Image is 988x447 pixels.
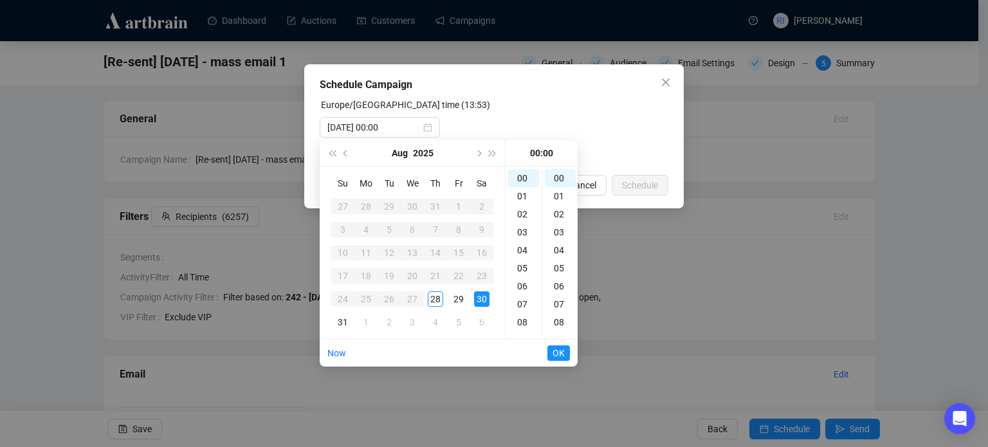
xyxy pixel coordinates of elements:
th: Tu [378,172,401,195]
div: 18 [358,268,374,284]
div: 27 [335,199,351,214]
div: 2 [474,199,489,214]
th: Sa [470,172,493,195]
td: 2025-08-09 [470,218,493,241]
div: 08 [508,313,539,331]
td: 2025-08-03 [331,218,354,241]
td: 2025-08-07 [424,218,447,241]
td: 2025-07-27 [331,195,354,218]
button: OK [547,345,570,361]
div: 01 [508,187,539,205]
div: 24 [335,291,351,307]
div: 9 [474,222,489,237]
div: 11 [358,245,374,260]
div: 05 [545,259,576,277]
td: 2025-08-31 [331,311,354,334]
button: Schedule [612,175,668,196]
div: 5 [381,222,397,237]
label: Europe/Madrid time (13:53) [321,100,490,110]
div: 00 [508,169,539,187]
div: 01 [545,187,576,205]
td: 2025-08-17 [331,264,354,287]
div: 16 [474,245,489,260]
div: 06 [508,277,539,295]
td: 2025-08-01 [447,195,470,218]
div: 28 [428,291,443,307]
td: 2025-08-02 [470,195,493,218]
td: 2025-08-28 [424,287,447,311]
td: 2025-09-02 [378,311,401,334]
div: 31 [428,199,443,214]
div: 03 [508,223,539,241]
div: 00 [545,169,576,187]
div: 02 [545,205,576,223]
td: 2025-07-31 [424,195,447,218]
div: 22 [451,268,466,284]
td: 2025-09-05 [447,311,470,334]
th: Su [331,172,354,195]
div: 02 [508,205,539,223]
div: 07 [508,295,539,313]
button: Choose a year [413,140,434,166]
div: 28 [358,199,374,214]
div: 25 [358,291,374,307]
div: 2 [381,315,397,330]
div: 26 [381,291,397,307]
button: Previous month (PageUp) [339,140,353,166]
div: 30 [405,199,420,214]
td: 2025-07-29 [378,195,401,218]
td: 2025-07-30 [401,195,424,218]
td: 2025-07-28 [354,195,378,218]
td: 2025-08-24 [331,287,354,311]
th: Mo [354,172,378,195]
button: Close [655,72,676,93]
td: 2025-08-22 [447,264,470,287]
div: 12 [381,245,397,260]
div: 1 [358,315,374,330]
div: Schedule Campaign [320,77,668,93]
div: Open Intercom Messenger [944,403,975,434]
div: 7 [428,222,443,237]
td: 2025-08-14 [424,241,447,264]
td: 2025-08-12 [378,241,401,264]
div: 06 [545,277,576,295]
td: 2025-08-29 [447,287,470,311]
td: 2025-09-01 [354,311,378,334]
span: OK [553,341,565,365]
th: We [401,172,424,195]
td: 2025-08-26 [378,287,401,311]
div: 8 [451,222,466,237]
th: Th [424,172,447,195]
div: 13 [405,245,420,260]
span: close [661,77,671,87]
div: 4 [358,222,374,237]
td: 2025-09-04 [424,311,447,334]
td: 2025-09-03 [401,311,424,334]
a: Now [327,348,346,358]
div: 1 [451,199,466,214]
button: Choose a month [392,140,408,166]
div: 30 [474,291,489,307]
div: 08 [545,313,576,331]
td: 2025-08-05 [378,218,401,241]
div: 4 [428,315,443,330]
td: 2025-08-13 [401,241,424,264]
td: 2025-08-06 [401,218,424,241]
td: 2025-08-18 [354,264,378,287]
td: 2025-08-19 [378,264,401,287]
td: 2025-09-06 [470,311,493,334]
div: 20 [405,268,420,284]
td: 2025-08-23 [470,264,493,287]
div: 05 [508,259,539,277]
td: 2025-08-27 [401,287,424,311]
div: 27 [405,291,420,307]
input: Select date [327,120,421,134]
button: Next year (Control + right) [486,140,500,166]
th: Fr [447,172,470,195]
button: Cancel [559,175,607,196]
div: 00:00 [511,140,572,166]
td: 2025-08-16 [470,241,493,264]
div: 04 [508,241,539,259]
div: 09 [508,331,539,349]
div: 19 [381,268,397,284]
